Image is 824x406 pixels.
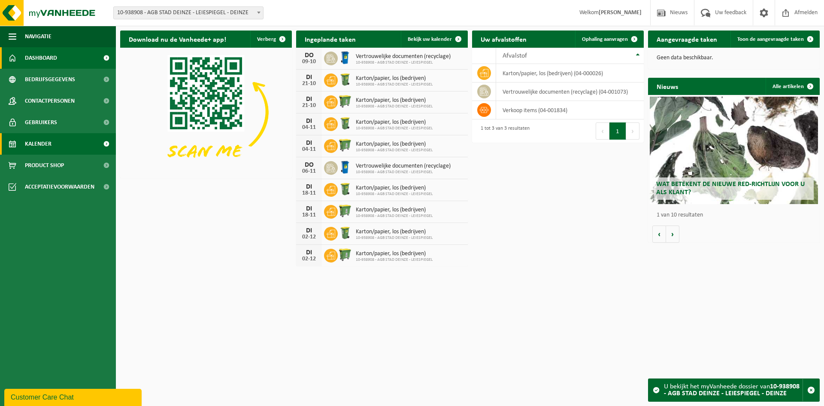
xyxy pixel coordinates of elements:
[356,60,451,65] span: 10-938908 - AGB STAD DEINZE - LEIESPIEGEL
[664,379,803,401] div: U bekijkt het myVanheede dossier van
[300,140,318,147] div: DI
[300,249,318,256] div: DI
[730,31,819,48] a: Toon de aangevraagde taken
[300,205,318,212] div: DI
[338,182,352,196] img: WB-0240-HPE-GN-51
[476,122,530,140] div: 1 tot 3 van 3 resultaten
[496,82,644,101] td: vertrouwelijke documenten (recyclage) (04-001073)
[356,250,433,257] span: Karton/papier, los (bedrijven)
[356,185,433,192] span: Karton/papier, los (bedrijven)
[300,74,318,81] div: DI
[408,37,452,42] span: Bekijk uw kalender
[25,133,51,155] span: Kalender
[300,256,318,262] div: 02-12
[338,226,352,240] img: WB-0240-HPE-GN-51
[300,59,318,65] div: 09-10
[338,94,352,109] img: WB-0770-HPE-GN-51
[356,170,451,175] span: 10-938908 - AGB STAD DEINZE - LEIESPIEGEL
[356,192,433,197] span: 10-938908 - AGB STAD DEINZE - LEIESPIEGEL
[472,31,535,47] h2: Uw afvalstoffen
[356,235,433,241] span: 10-938908 - AGB STAD DEINZE - LEIESPIEGEL
[300,147,318,153] div: 04-11
[664,383,800,397] strong: 10-938908 - AGB STAD DEINZE - LEIESPIEGEL - DEINZE
[120,48,292,177] img: Download de VHEPlus App
[648,31,726,47] h2: Aangevraagde taken
[356,214,433,219] span: 10-938908 - AGB STAD DEINZE - LEIESPIEGEL
[25,26,51,47] span: Navigatie
[338,116,352,131] img: WB-0240-HPE-GN-51
[401,31,467,48] a: Bekijk uw kalender
[356,53,451,60] span: Vertrouwelijke documenten (recyclage)
[356,163,451,170] span: Vertrouwelijke documenten (recyclage)
[300,162,318,168] div: DO
[300,81,318,87] div: 21-10
[338,50,352,65] img: WB-0240-HPE-BE-09
[113,6,264,19] span: 10-938908 - AGB STAD DEINZE - LEIESPIEGEL - DEINZE
[300,52,318,59] div: DO
[626,122,639,140] button: Next
[609,122,626,140] button: 1
[25,90,75,112] span: Contactpersonen
[300,96,318,103] div: DI
[25,47,57,69] span: Dashboard
[25,155,64,176] span: Product Shop
[300,234,318,240] div: 02-12
[766,78,819,95] a: Alle artikelen
[300,103,318,109] div: 21-10
[666,226,679,243] button: Volgende
[300,212,318,218] div: 18-11
[25,69,75,90] span: Bedrijfsgegevens
[648,78,687,95] h2: Nieuws
[650,97,818,204] a: Wat betekent de nieuwe RED-richtlijn voor u als klant?
[300,168,318,174] div: 06-11
[656,181,805,196] span: Wat betekent de nieuwe RED-richtlijn voor u als klant?
[496,64,644,82] td: karton/papier, los (bedrijven) (04-000026)
[599,9,642,16] strong: [PERSON_NAME]
[300,190,318,196] div: 18-11
[496,101,644,119] td: verkoop items (04-001834)
[300,183,318,190] div: DI
[356,207,433,214] span: Karton/papier, los (bedrijven)
[25,176,94,198] span: Acceptatievoorwaarden
[356,141,433,148] span: Karton/papier, los (bedrijven)
[356,148,433,153] span: 10-938908 - AGB STAD DEINZE - LEIESPIEGEL
[296,31,364,47] h2: Ingeplande taken
[737,37,804,42] span: Toon de aangevraagde taken
[300,227,318,234] div: DI
[300,118,318,125] div: DI
[657,55,811,61] p: Geen data beschikbaar.
[300,125,318,131] div: 04-11
[338,72,352,87] img: WB-0240-HPE-GN-51
[356,119,433,126] span: Karton/papier, los (bedrijven)
[338,160,352,174] img: WB-0240-HPE-BE-09
[596,122,609,140] button: Previous
[250,31,291,48] button: Verberg
[120,31,235,47] h2: Download nu de Vanheede+ app!
[356,82,433,87] span: 10-938908 - AGB STAD DEINZE - LEIESPIEGEL
[257,37,276,42] span: Verberg
[25,112,57,133] span: Gebruikers
[356,104,433,109] span: 10-938908 - AGB STAD DEINZE - LEIESPIEGEL
[582,37,628,42] span: Ophaling aanvragen
[356,229,433,235] span: Karton/papier, los (bedrijven)
[338,247,352,262] img: WB-0770-HPE-GN-51
[356,75,433,82] span: Karton/papier, los (bedrijven)
[657,212,815,218] p: 1 van 10 resultaten
[338,138,352,153] img: WB-0770-HPE-GN-51
[338,204,352,218] img: WB-0770-HPE-GN-51
[114,7,263,19] span: 10-938908 - AGB STAD DEINZE - LEIESPIEGEL - DEINZE
[356,97,433,104] span: Karton/papier, los (bedrijven)
[4,387,143,406] iframe: chat widget
[652,226,666,243] button: Vorige
[356,257,433,263] span: 10-938908 - AGB STAD DEINZE - LEIESPIEGEL
[575,31,643,48] a: Ophaling aanvragen
[503,52,527,59] span: Afvalstof
[356,126,433,131] span: 10-938908 - AGB STAD DEINZE - LEIESPIEGEL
